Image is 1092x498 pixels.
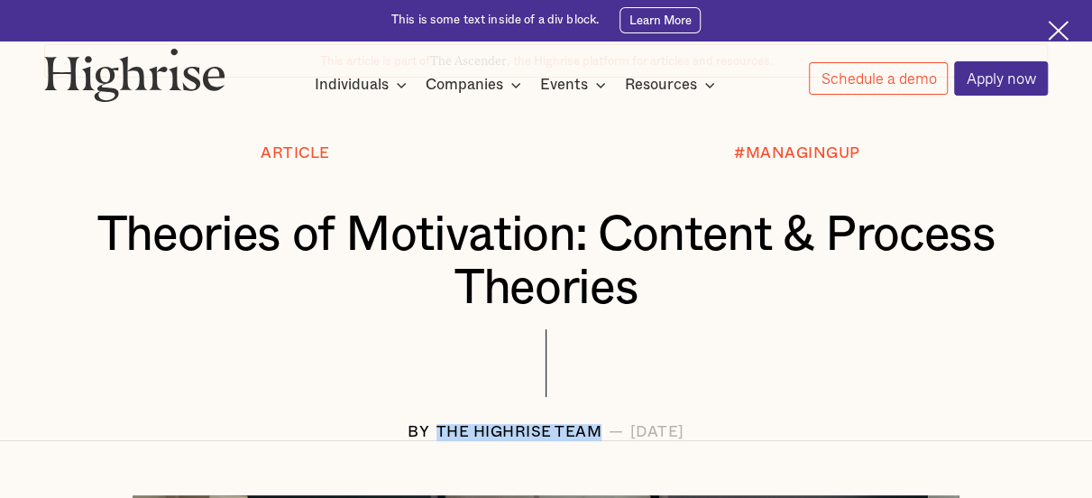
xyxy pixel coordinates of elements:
[87,209,1006,316] h1: Theories of Motivation: Content & Process Theories
[315,74,412,96] div: Individuals
[391,13,599,29] div: This is some text inside of a div block.
[426,74,503,96] div: Companies
[619,7,702,33] a: Learn More
[540,74,588,96] div: Events
[630,424,684,441] div: [DATE]
[954,61,1048,95] a: Apply now
[625,74,720,96] div: Resources
[609,424,624,441] div: —
[734,145,860,162] div: #MANAGINGUP
[540,74,611,96] div: Events
[1048,21,1069,41] img: Cross icon
[44,48,225,103] img: Highrise logo
[436,424,602,441] div: The Highrise Team
[261,145,330,162] div: Article
[809,62,948,96] a: Schedule a demo
[426,74,527,96] div: Companies
[315,74,389,96] div: Individuals
[625,74,697,96] div: Resources
[408,424,429,441] div: BY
